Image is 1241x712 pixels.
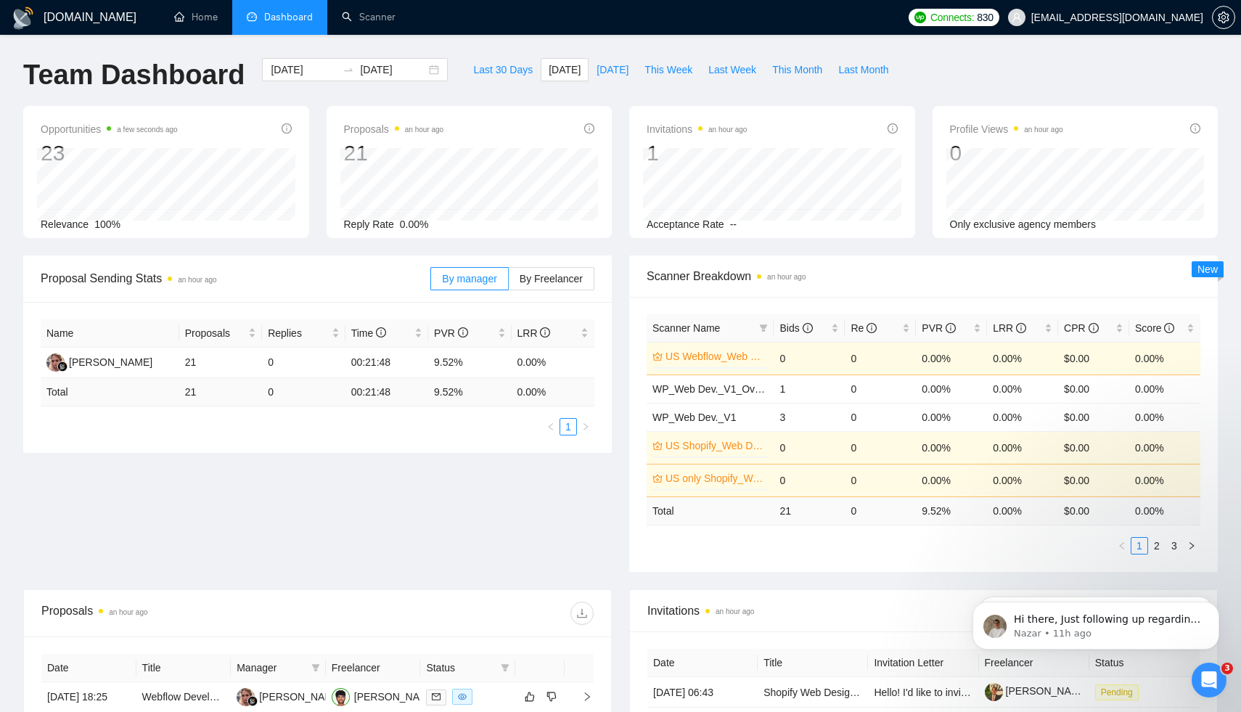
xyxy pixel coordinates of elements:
[41,139,178,167] div: 23
[1183,537,1200,555] button: right
[764,58,830,81] button: This Month
[647,602,1200,620] span: Invitations
[730,218,737,230] span: --
[946,323,956,333] span: info-circle
[271,62,337,78] input: Start date
[426,660,495,676] span: Status
[237,690,343,702] a: KG[PERSON_NAME]
[41,319,179,348] th: Name
[647,139,747,167] div: 1
[570,692,592,702] span: right
[916,431,987,464] td: 0.00%
[400,218,429,230] span: 0.00%
[845,403,916,431] td: 0
[636,58,700,81] button: This Week
[758,649,868,677] th: Title
[868,649,978,677] th: Invitation Letter
[179,378,262,406] td: 21
[525,691,535,703] span: like
[282,123,292,134] span: info-circle
[987,431,1058,464] td: 0.00%
[987,375,1058,403] td: 0.00%
[577,418,594,435] li: Next Page
[916,496,987,525] td: 9.52 %
[1129,431,1200,464] td: 0.00%
[542,418,560,435] li: Previous Page
[501,663,509,672] span: filter
[803,323,813,333] span: info-circle
[647,218,724,230] span: Acceptance Rate
[1058,342,1129,375] td: $0.00
[845,375,916,403] td: 0
[231,654,326,682] th: Manager
[69,354,152,370] div: [PERSON_NAME]
[838,62,888,78] span: Last Month
[179,319,262,348] th: Proposals
[560,419,576,435] a: 1
[845,496,916,525] td: 0
[584,123,594,134] span: info-circle
[405,126,443,134] time: an hour ago
[1118,541,1126,550] span: left
[916,375,987,403] td: 0.00%
[647,677,758,708] td: [DATE] 06:43
[1129,403,1200,431] td: 0.00%
[647,120,747,138] span: Invitations
[354,689,524,705] div: [PERSON_NAME] [PERSON_NAME]
[1164,323,1174,333] span: info-circle
[542,418,560,435] button: left
[700,58,764,81] button: Last Week
[541,58,589,81] button: [DATE]
[41,218,89,230] span: Relevance
[512,378,595,406] td: 0.00 %
[1131,538,1147,554] a: 1
[376,327,386,337] span: info-circle
[845,464,916,496] td: 0
[1113,537,1131,555] button: left
[763,687,1040,698] a: Shopify Web Designer/Developer for Film Processing Service
[109,608,147,616] time: an hour ago
[922,322,956,334] span: PVR
[652,351,663,361] span: crown
[581,422,590,431] span: right
[1192,663,1226,697] iframe: Intercom live chat
[136,654,232,682] th: Title
[1149,538,1165,554] a: 2
[1058,496,1129,525] td: $ 0.00
[708,126,747,134] time: an hour ago
[1064,322,1098,334] span: CPR
[473,62,533,78] span: Last 30 Days
[174,11,218,23] a: homeHome
[179,348,262,378] td: 21
[985,685,1216,697] a: [PERSON_NAME] Chalaca [PERSON_NAME]
[977,9,993,25] span: 830
[867,323,877,333] span: info-circle
[332,688,350,706] img: NM
[259,689,343,705] div: [PERSON_NAME]
[117,126,177,134] time: a few seconds ago
[360,62,426,78] input: End date
[589,58,636,81] button: [DATE]
[845,342,916,375] td: 0
[512,348,595,378] td: 0.00%
[520,273,583,285] span: By Freelancer
[345,378,428,406] td: 00:21:48
[647,649,758,677] th: Date
[428,348,511,378] td: 9.52%
[343,64,354,75] span: swap-right
[888,123,898,134] span: info-circle
[41,378,179,406] td: Total
[546,422,555,431] span: left
[1166,538,1182,554] a: 3
[12,7,35,30] img: logo
[41,269,430,287] span: Proposal Sending Stats
[41,602,318,625] div: Proposals
[1129,342,1200,375] td: 0.00%
[774,403,845,431] td: 3
[311,663,320,672] span: filter
[1212,12,1235,23] a: setting
[262,378,345,406] td: 0
[268,325,328,341] span: Replies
